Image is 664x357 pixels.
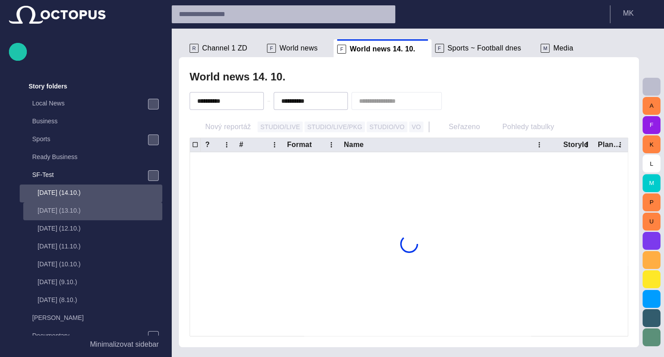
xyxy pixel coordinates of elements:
[268,139,281,151] button: # column menu
[14,113,162,131] div: Business
[9,59,162,318] ul: main menu
[32,331,148,340] p: Documentary
[38,224,162,233] p: [DATE] (12.10.)
[263,39,334,57] div: FWorld news
[20,274,162,292] div: [DATE] (9.10.)
[20,292,162,310] div: [DATE] (8.10.)
[20,256,162,274] div: [DATE] (10.10.)
[580,139,593,151] button: StoryId column menu
[32,313,162,322] p: [PERSON_NAME]
[643,193,660,211] button: P
[32,117,162,126] p: Business
[202,44,247,53] span: Channel 1 ZD
[9,336,162,353] button: Minimalizovat sidebar
[190,44,199,53] p: R
[533,139,546,151] button: Name column menu
[186,39,263,57] div: RChannel 1 ZD
[32,152,162,161] p: Ready Business
[553,44,573,53] span: Media
[9,6,106,24] img: Octopus News Room
[537,39,589,57] div: MMedia
[38,295,162,304] p: [DATE] (8.10.)
[14,328,162,345] div: Documentary
[32,99,147,108] p: Local News
[643,155,660,172] button: L
[435,44,444,53] p: F
[220,139,233,151] button: ? column menu
[541,44,550,53] p: M
[20,185,162,202] div: [DATE] (14.10.)
[20,220,162,238] div: [DATE] (12.10.)
[337,45,346,54] p: F
[20,238,162,256] div: [DATE] (11.10.)
[38,206,162,215] p: [DATE] (13.10.)
[38,242,162,251] p: [DATE] (11.10.)
[20,202,162,220] div: [DATE] (13.10.)
[623,8,634,19] p: M K
[14,131,162,149] div: Sports
[287,140,312,149] div: Format
[643,213,660,231] button: U
[325,139,338,151] button: Format column menu
[563,140,588,149] div: StoryId
[14,310,162,328] div: [PERSON_NAME]
[643,116,660,134] button: F
[643,97,660,115] button: A
[448,44,521,53] span: Sports ~ Football dnes
[90,339,159,350] p: Minimalizovat sidebar
[431,39,537,57] div: FSports ~ Football dnes
[643,135,660,153] button: K
[614,139,626,151] button: Plan dur column menu
[38,260,162,269] p: [DATE] (10.10.)
[14,149,162,167] div: Ready Business
[344,140,364,149] div: Name
[334,39,431,57] div: FWorld news 14. 10.
[38,277,162,286] p: [DATE] (9.10.)
[239,140,243,149] div: #
[32,170,148,179] p: SF-Test
[350,45,415,54] span: World news 14. 10.
[29,82,67,91] p: Story folders
[267,44,276,53] p: F
[32,134,147,143] p: Sports
[205,140,210,149] div: ?
[598,140,622,149] div: Plan dur
[38,188,162,197] p: [DATE] (14.10.)
[279,44,317,53] span: World news
[616,5,659,21] button: MK
[643,174,660,192] button: M
[14,167,162,310] div: SF-Test[DATE] (14.10.)[DATE] (13.10.)[DATE] (12.10.)[DATE] (11.10.)[DATE] (10.10.)[DATE] (9.10.)[...
[190,71,285,83] h2: World news 14. 10.
[14,95,162,113] div: Local News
